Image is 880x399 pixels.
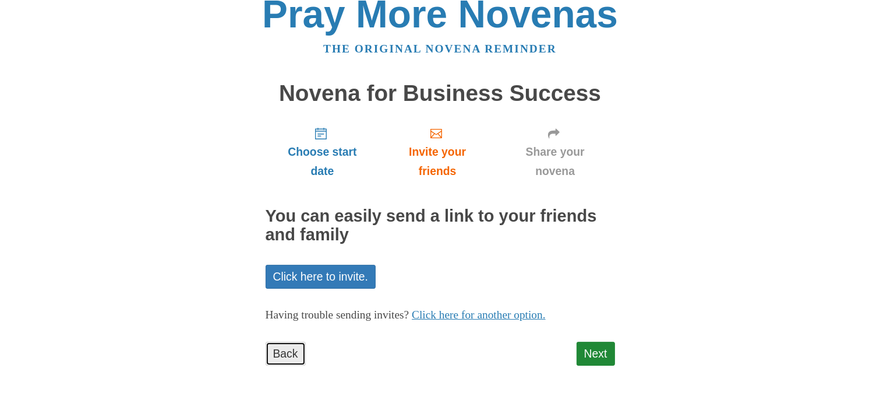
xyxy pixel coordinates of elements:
a: Share your novena [496,117,615,187]
a: Next [577,342,615,366]
h2: You can easily send a link to your friends and family [266,207,615,244]
h1: Novena for Business Success [266,81,615,106]
a: Back [266,342,306,366]
a: Click here for another option. [412,309,546,321]
span: Invite your friends [391,142,483,181]
a: Choose start date [266,117,380,187]
a: Invite your friends [379,117,495,187]
a: The original novena reminder [323,43,557,55]
span: Choose start date [277,142,368,181]
span: Having trouble sending invites? [266,309,409,321]
span: Share your novena [507,142,603,181]
a: Click here to invite. [266,265,376,289]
